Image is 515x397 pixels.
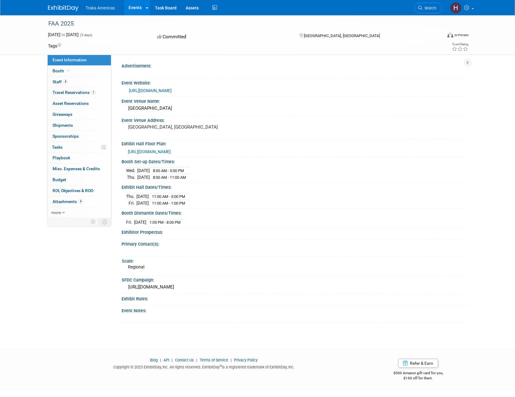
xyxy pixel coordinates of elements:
[398,359,438,368] a: Refer & Earn
[63,79,68,84] span: 4
[122,61,467,69] div: Advertisement:
[122,240,467,247] div: Primary Contact(s):
[53,90,96,95] span: Travel Reservations
[122,157,467,165] div: Booth Set-up Dates/Times:
[234,358,258,362] a: Privacy Policy
[48,174,111,185] a: Budget
[152,201,185,205] span: 11:00 AM - 1:00 PM
[229,358,233,362] span: |
[53,68,71,73] span: Booth
[48,55,111,65] a: Event Information
[136,193,149,200] td: [DATE]
[170,358,174,362] span: |
[48,363,360,370] div: Copyright © 2025 ExhibitDay, Inc. All rights reserved. ExhibitDay is a registered trademark of Ex...
[48,120,111,131] a: Shipments
[53,101,89,106] span: Asset Reservations
[159,358,163,362] span: |
[149,220,180,225] span: 1:05 PM - 8:00 PM
[153,175,186,180] span: 8:00 AM - 11:00 AM
[122,139,467,147] div: Exhibit Hall Floor Plan:
[450,2,462,14] img: Hannah Nichols
[122,97,467,104] div: Event Venue Name:
[53,199,83,204] span: Attachments
[422,6,436,10] span: Search
[122,257,465,264] div: Scale:
[122,228,467,235] div: Exhibitor Prospectus:
[137,174,150,180] td: [DATE]
[126,219,134,225] td: Fri.
[48,98,111,109] a: Asset Reservations
[60,32,66,37] span: to
[122,306,467,314] div: Event Notes:
[122,294,467,302] div: Exhibit Rules:
[128,149,171,154] a: [URL][DOMAIN_NAME]
[48,142,111,153] a: Tasks
[134,219,146,225] td: [DATE]
[53,166,100,171] span: Misc. Expenses & Credits
[91,90,96,95] span: 1
[88,218,99,226] td: Personalize Event Tab Strip
[129,88,172,93] a: [URL][DOMAIN_NAME]
[48,109,111,120] a: Giveaways
[53,57,87,62] span: Event Information
[414,3,442,13] a: Search
[153,168,184,173] span: 8:00 AM - 5:00 PM
[98,218,111,226] td: Toggle Event Tabs
[48,77,111,87] a: Staff4
[53,155,70,160] span: Playbook
[126,282,463,292] div: [URL][DOMAIN_NAME]
[406,32,469,41] div: Event Format
[51,210,61,215] span: more
[48,153,111,163] a: Playbook
[304,33,380,38] span: [GEOGRAPHIC_DATA], [GEOGRAPHIC_DATA]
[52,145,63,150] span: Tasks
[452,43,468,46] div: Event Rating
[122,183,467,190] div: Exhibit Hall Dates/Times:
[53,177,66,182] span: Budget
[137,167,150,174] td: [DATE]
[155,32,290,42] div: Committed
[128,264,144,269] span: Regional
[175,358,194,362] a: Contact Us
[48,185,111,196] a: ROI, Objectives & ROO
[78,199,83,204] span: 4
[48,164,111,174] a: Misc. Expenses & Credits
[200,358,228,362] a: Terms of Service
[369,367,467,381] div: $500 Amazon gift card for you,
[48,87,111,98] a: Travel Reservations1
[48,5,78,11] img: ExhibitDay
[53,79,68,84] span: Staff
[126,193,136,200] td: Thu.
[126,200,136,206] td: Fri.
[53,134,79,139] span: Sponsorships
[163,358,169,362] a: API
[220,364,222,368] sup: ®
[454,33,469,37] div: In-Person
[122,209,467,216] div: Booth Dismantle Dates/Times:
[128,124,259,130] pre: [GEOGRAPHIC_DATA], [GEOGRAPHIC_DATA]
[122,78,467,86] div: Event Website:
[46,18,433,29] div: FAA 2025
[53,188,93,193] span: ROI, Objectives & ROO
[152,194,185,199] span: 11:00 AM - 3:00 PM
[48,32,79,37] span: [DATE] [DATE]
[122,275,467,283] div: SFDC Campaign:
[48,43,61,49] td: Tags
[126,104,463,113] div: [GEOGRAPHIC_DATA]
[150,358,158,362] a: Blog
[122,116,467,123] div: Event Venue Address:
[195,358,199,362] span: |
[126,174,137,180] td: Thu.
[53,112,72,117] span: Giveaways
[53,123,73,128] span: Shipments
[48,196,111,207] a: Attachments4
[67,69,70,72] i: Booth reservation complete
[80,33,92,37] span: (3 days)
[48,66,111,76] a: Booth
[447,33,453,37] img: Format-Inperson.png
[369,376,467,381] div: $150 off for them.
[136,200,149,206] td: [DATE]
[86,5,115,10] span: Traka Americas
[48,131,111,142] a: Sponsorships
